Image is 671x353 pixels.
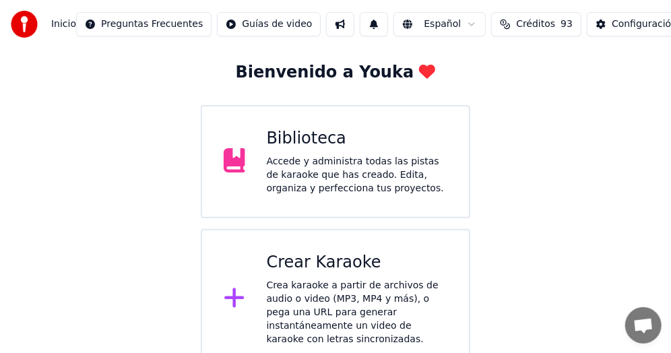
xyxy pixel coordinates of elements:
a: Chat abierto [625,307,662,344]
button: Créditos93 [491,12,581,36]
button: Guías de video [217,12,321,36]
div: Crear Karaoke [267,252,448,274]
img: youka [11,11,38,38]
nav: breadcrumb [51,18,76,31]
button: Preguntas Frecuentes [76,12,212,36]
div: Crea karaoke a partir de archivos de audio o video (MP3, MP4 y más), o pega una URL para generar ... [267,279,448,346]
div: Bienvenido a Youka [236,62,436,84]
span: Inicio [51,18,76,31]
span: 93 [561,18,573,31]
span: Créditos [516,18,555,31]
div: Accede y administra todas las pistas de karaoke que has creado. Edita, organiza y perfecciona tus... [267,155,448,195]
div: Biblioteca [267,128,448,150]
